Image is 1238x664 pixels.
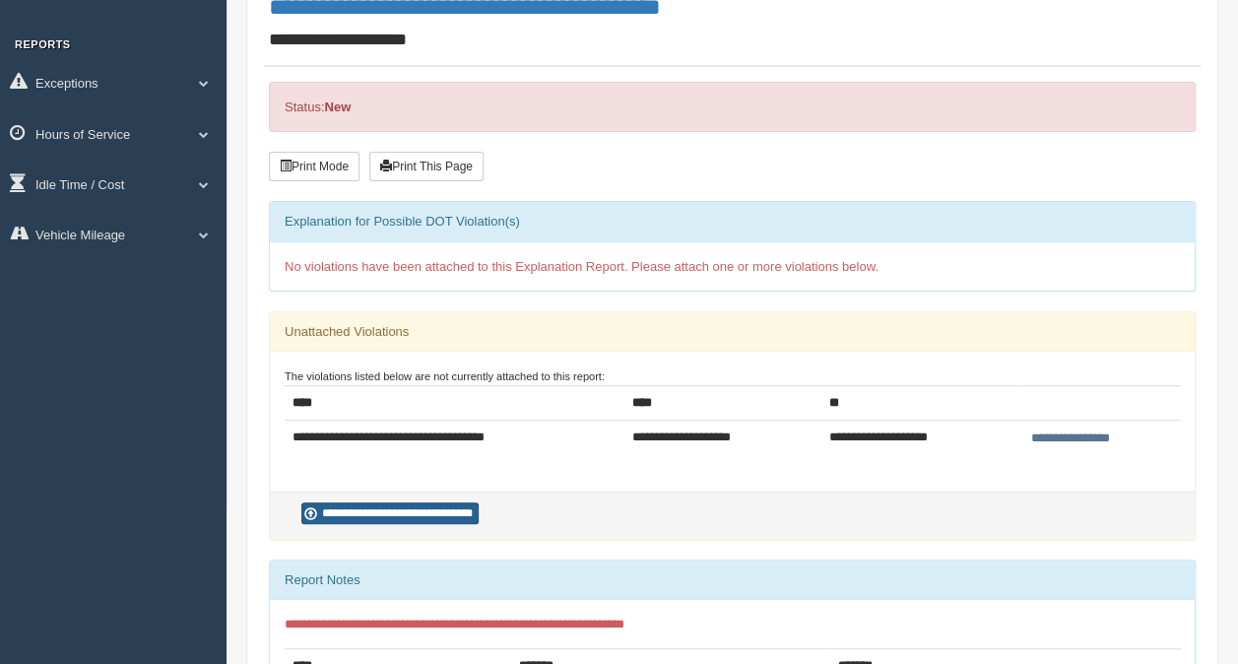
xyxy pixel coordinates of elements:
div: Unattached Violations [270,312,1195,352]
strong: New [324,100,351,114]
button: Print Mode [269,152,359,181]
small: The violations listed below are not currently attached to this report: [285,370,605,382]
div: Status: [269,82,1196,132]
div: Explanation for Possible DOT Violation(s) [270,202,1195,241]
div: Report Notes [270,561,1195,600]
span: No violations have been attached to this Explanation Report. Please attach one or more violations... [285,259,879,274]
button: Print This Page [369,152,484,181]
